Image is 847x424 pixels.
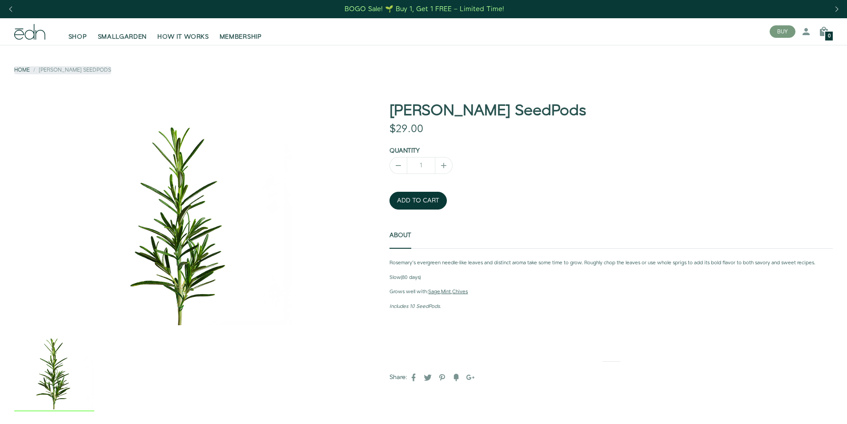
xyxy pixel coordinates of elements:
[14,330,94,412] div: 1 / 1
[389,103,833,119] h1: [PERSON_NAME] SeedPods
[345,4,504,14] div: BOGO Sale! 🌱 Buy 1, Get 1 FREE – Limited Time!
[389,192,447,210] button: ADD TO CART
[452,288,468,295] a: Chives
[14,66,30,74] a: Home
[389,259,833,267] p: Rosemary’s evergreen needle-like leaves and distinct aroma take some time to grow. Roughly chop t...
[14,66,111,74] nav: breadcrumbs
[389,274,833,282] p: (80 days)
[389,259,833,333] div: About
[389,146,420,155] label: Quantity
[389,121,423,137] span: $29.00
[441,288,451,295] a: Mint
[389,288,428,295] strong: Grows well with:
[389,288,833,296] p: , ,
[828,34,831,39] span: 0
[152,22,214,41] a: HOW IT WORKS
[389,222,411,249] a: About
[157,32,209,41] span: HOW IT WORKS
[770,25,795,38] button: BUY
[389,274,401,281] strong: Slow
[14,103,347,325] div: 1 / 1
[98,32,147,41] span: SMALLGARDEN
[63,22,92,41] a: SHOP
[92,22,153,41] a: SMALLGARDEN
[344,2,505,16] a: BOGO Sale! 🌱 Buy 1, Get 1 FREE – Limited Time!
[214,22,267,41] a: MEMBERSHIP
[68,32,87,41] span: SHOP
[30,66,111,74] li: [PERSON_NAME] SeedPods
[220,32,262,41] span: MEMBERSHIP
[389,303,441,310] em: Includes 10 SeedPods.
[779,397,838,420] iframe: Opens a widget where you can find more information
[428,288,440,295] a: Sage
[389,373,407,382] label: Share:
